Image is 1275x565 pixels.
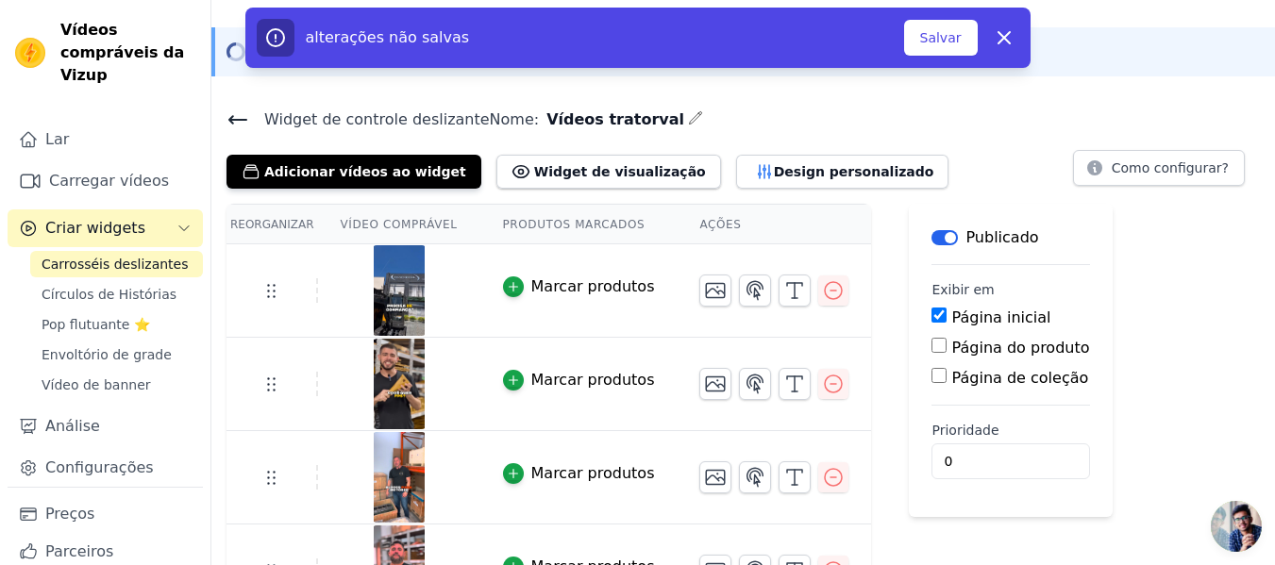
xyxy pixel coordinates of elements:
img: reel-preview-zhdrnx-fm.myshopify.com-3664387422713936510_11859928499.jpeg [373,245,426,336]
button: Adicionar vídeos ao widget [226,155,481,189]
font: Design personalizado [774,164,934,179]
button: Design personalizado [736,155,949,189]
font: Preços [45,505,94,523]
font: Vídeo de banner [42,377,151,392]
font: Círculos de Histórias [42,287,176,302]
button: Alterar miniatura [699,274,731,307]
button: Como configurar? [1073,150,1245,186]
font: Prioridade [931,423,998,438]
img: reel-preview-zhdrnx-fm.myshopify.com-3674512750618630319_11859928499.jpeg [373,339,426,429]
a: Análise [8,407,203,445]
font: Página de coleção [952,369,1089,387]
font: Lar [45,130,69,148]
font: Publicado [965,228,1038,246]
font: Nome: [490,110,540,128]
button: Marcar produtos [503,275,655,298]
button: Marcar produtos [503,369,655,391]
font: Página do produto [952,339,1090,357]
font: Widget de visualização [534,164,706,179]
a: Configurações [8,449,203,487]
font: Envoltório de grade [42,347,172,362]
font: Reorganizar [230,218,314,231]
font: Produtos marcados [503,218,646,231]
font: Marcar produtos [531,277,655,295]
font: Salvar [920,30,962,45]
a: Preços [8,495,203,533]
font: Pop flutuante ⭐ [42,317,150,332]
font: Carregar vídeos [49,172,169,190]
font: Carrosséis deslizantes [42,257,188,272]
font: Parceiros [45,542,113,560]
button: Marcar produtos [503,462,655,485]
a: Carrosséis deslizantes [30,251,203,277]
font: Adicionar vídeos ao widget [264,164,466,179]
button: Widget de visualização [496,155,721,189]
img: reel-preview-zhdrnx-fm.myshopify.com-3682479558327860967_11859928499.jpeg [373,432,426,523]
a: Carregar vídeos [8,162,203,200]
button: Criar widgets [8,209,203,247]
font: Criar widgets [45,219,145,237]
button: Alterar miniatura [699,368,731,400]
button: Salvar [904,20,978,56]
a: Bate-papo aberto [1211,501,1262,552]
font: Marcar produtos [531,464,655,482]
a: Envoltório de grade [30,341,203,368]
font: Vídeos tratorval [546,110,684,128]
a: Pop flutuante ⭐ [30,311,203,338]
div: Editar nome [688,107,703,132]
button: Alterar miniatura [699,461,731,493]
font: Página inicial [952,308,1051,326]
a: Lar [8,121,203,158]
font: Exibir em [931,282,994,297]
font: Widget de controle deslizante [264,110,490,128]
font: Ações [699,218,741,231]
font: Configurações [45,458,154,476]
font: Como configurar? [1112,160,1229,175]
font: alterações não salvas [306,28,470,46]
font: Marcar produtos [531,371,655,389]
a: Como configurar? [1073,163,1245,181]
font: Análise [45,417,100,435]
font: Vídeo comprável [341,218,458,231]
a: Círculos de Histórias [30,281,203,307]
a: Vídeo de banner [30,372,203,398]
